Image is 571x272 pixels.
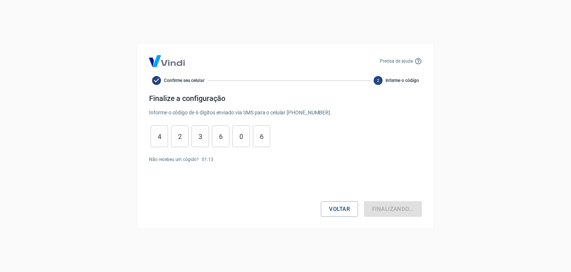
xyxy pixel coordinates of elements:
img: Logo Vind [149,55,185,67]
h4: Finalize a configuração [149,94,422,103]
p: Precisa de ajuda [380,58,413,64]
span: Confirme seu celular [164,77,204,84]
p: Não recebeu um cógido? [149,156,199,163]
p: 01 : 13 [202,156,213,163]
button: Voltar [321,201,358,217]
text: 2 [377,78,379,83]
span: Informe o código [385,77,419,84]
p: Informe o código de 6 dígitos enviado via SMS para o celular [PHONE_NUMBER] . [149,109,422,117]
